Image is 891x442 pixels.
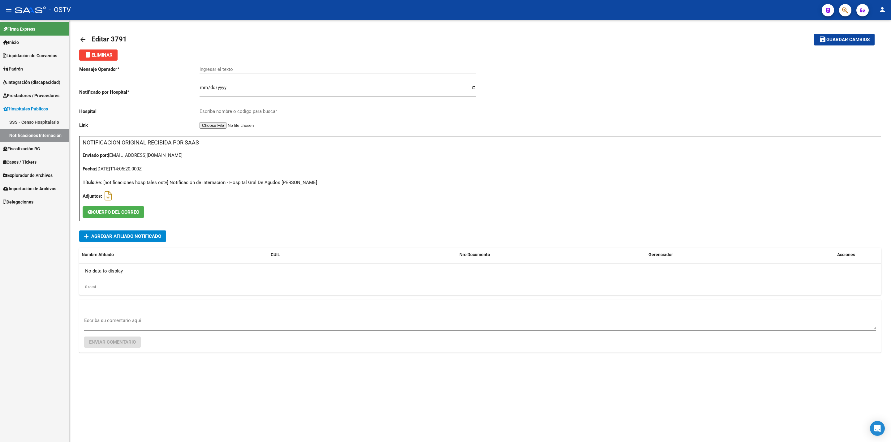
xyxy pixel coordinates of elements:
[91,234,161,239] span: Agregar Afiliado Notificado
[814,34,875,45] button: Guardar cambios
[268,248,457,261] datatable-header-cell: CUIL
[84,51,92,58] mat-icon: delete
[83,206,144,218] button: CUERPO DEL CORREO
[819,36,826,43] mat-icon: save
[83,138,878,147] h3: NOTIFICACION ORIGINAL RECIBIDA POR SAAS
[837,252,855,257] span: Acciones
[879,6,886,13] mat-icon: person
[3,105,48,112] span: Hospitales Públicos
[82,252,114,257] span: Nombre Afiliado
[271,252,280,257] span: CUIL
[3,92,59,99] span: Prestadores / Proveedores
[83,165,878,172] div: [DATE]T14:05:20.000Z
[92,35,127,43] span: Editar 3791
[5,6,12,13] mat-icon: menu
[826,37,870,43] span: Guardar cambios
[79,49,118,61] button: Eliminar
[79,248,268,261] datatable-header-cell: Nombre Afiliado
[3,185,56,192] span: Importación de Archivos
[3,26,35,32] span: Firma Express
[83,180,96,185] strong: Título:
[49,3,71,17] span: - OSTV
[3,172,53,179] span: Explorador de Archivos
[79,66,200,73] p: Mensaje Operador
[83,179,878,186] div: Re: [notificaciones hospitales ostv] Notificación de internación - Hospital Gral De Agudos [PERSO...
[79,230,166,242] button: Agregar Afiliado Notificado
[3,145,40,152] span: Fiscalización RG
[93,209,139,215] span: CUERPO DEL CORREO
[83,233,90,240] mat-icon: add
[89,339,136,345] span: Enviar comentario
[3,199,33,205] span: Delegaciones
[79,108,200,115] p: Hospital
[83,193,102,199] strong: Adjuntos:
[83,166,96,172] strong: Fecha:
[648,252,673,257] span: Gerenciador
[79,89,200,96] p: Notificado por Hospital
[3,159,37,165] span: Casos / Tickets
[459,252,490,257] span: Nro Documento
[79,279,881,295] div: 0 total
[457,248,646,261] datatable-header-cell: Nro Documento
[79,264,881,279] div: No data to display
[3,66,23,72] span: Padrón
[79,36,87,43] mat-icon: arrow_back
[84,337,141,348] button: Enviar comentario
[3,39,19,46] span: Inicio
[84,52,113,58] span: Eliminar
[83,152,878,159] div: [EMAIL_ADDRESS][DOMAIN_NAME]
[646,248,835,261] datatable-header-cell: Gerenciador
[83,152,108,158] strong: Enviado por:
[870,421,885,436] div: Open Intercom Messenger
[3,52,57,59] span: Liquidación de Convenios
[835,248,881,261] datatable-header-cell: Acciones
[3,79,60,86] span: Integración (discapacidad)
[79,122,200,129] p: Link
